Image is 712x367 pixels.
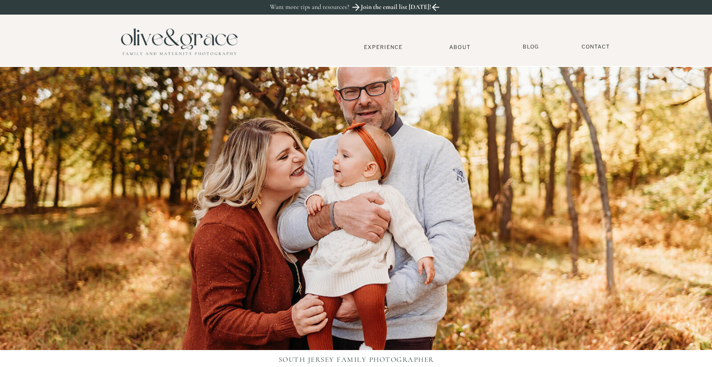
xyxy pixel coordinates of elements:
a: Join the email list [DATE]! [360,3,432,14]
a: Contact [577,43,615,50]
a: Experience [352,44,414,50]
a: BLOG [519,43,542,50]
h1: SOUTH JERSEY FAMILY PHOTOGRAPHER [256,355,457,366]
p: Want more tips and resources? [270,3,370,11]
a: About [445,44,474,50]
